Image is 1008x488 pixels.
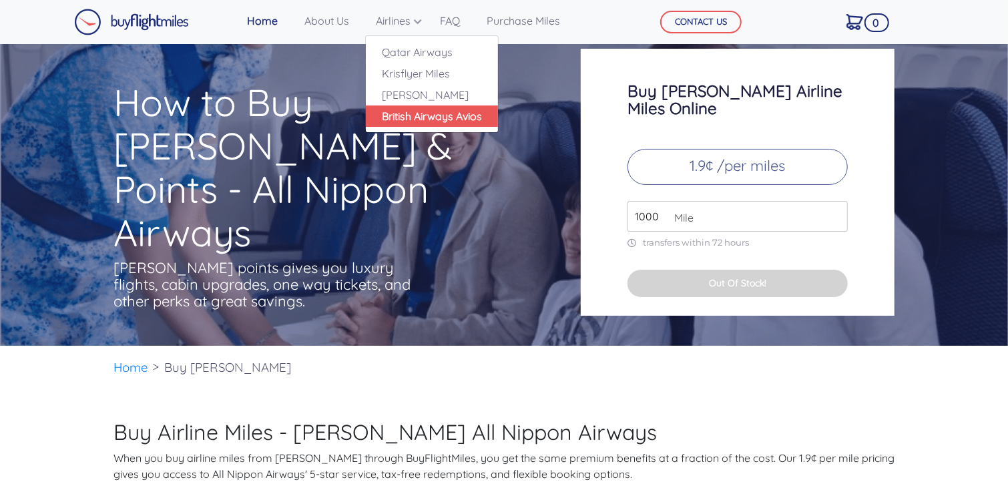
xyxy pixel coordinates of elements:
[366,63,498,84] a: Krisflyer Miles
[660,11,742,33] button: CONTACT US
[668,210,694,226] span: Mile
[366,105,498,127] a: British Airways Avios
[370,7,419,34] a: Airlines
[74,5,189,39] a: Buy Flight Miles Logo
[846,14,863,30] img: Cart
[113,81,529,254] h1: How to Buy [PERSON_NAME] & Points - All Nippon Airways
[366,84,498,105] a: [PERSON_NAME]
[113,260,414,310] p: [PERSON_NAME] points gives you luxury flights, cabin upgrades, one way tickets, and other perks a...
[113,359,148,375] a: Home
[365,35,499,133] div: Airlines
[158,346,298,389] li: Buy [PERSON_NAME]
[299,7,354,34] a: About Us
[74,9,189,35] img: Buy Flight Miles Logo
[627,149,848,185] p: 1.9¢ /per miles
[435,7,465,34] a: FAQ
[627,82,848,117] h3: Buy [PERSON_NAME] Airline Miles Online
[113,450,895,482] p: When you buy airline miles from [PERSON_NAME] through BuyFlightMiles, you get the same premium be...
[627,237,848,248] p: transfers within 72 hours
[242,7,283,34] a: Home
[481,7,565,34] a: Purchase Miles
[113,419,895,445] h2: Buy Airline Miles - [PERSON_NAME] All Nippon Airways
[841,7,868,35] a: 0
[366,41,498,63] a: Qatar Airways
[864,13,889,32] span: 0
[627,270,848,297] button: Out Of Stock!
